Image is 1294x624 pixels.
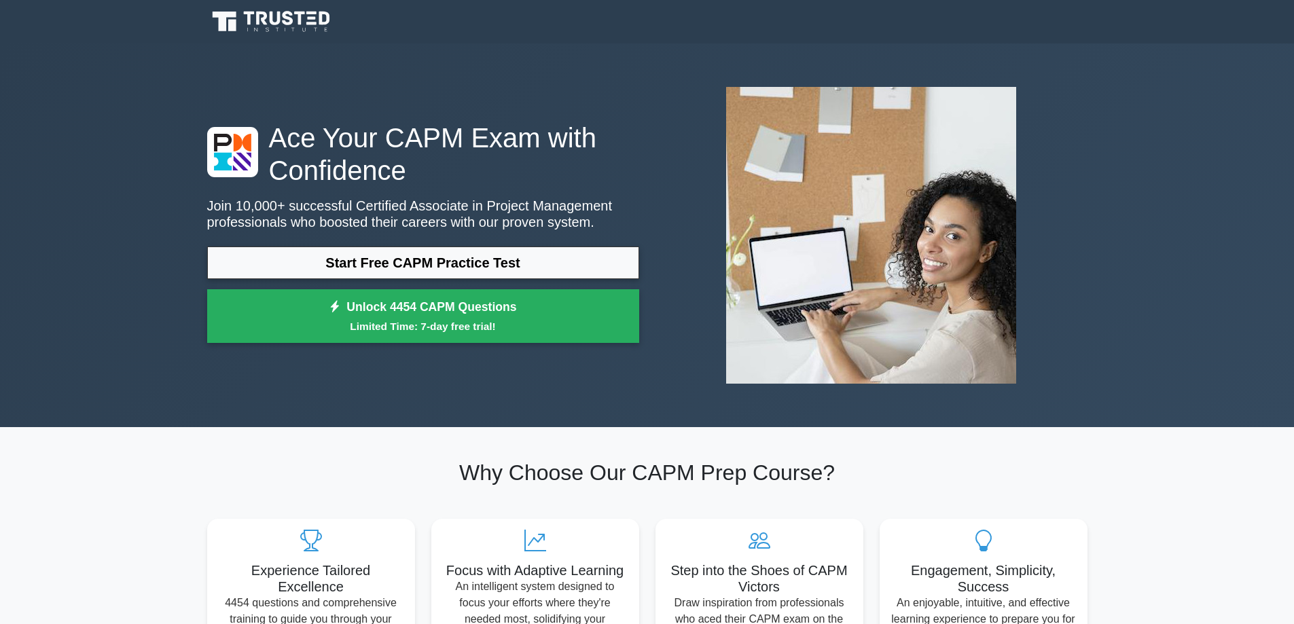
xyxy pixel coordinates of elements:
[207,122,639,187] h1: Ace Your CAPM Exam with Confidence
[224,318,622,334] small: Limited Time: 7-day free trial!
[442,562,628,579] h5: Focus with Adaptive Learning
[207,460,1088,485] h2: Why Choose Our CAPM Prep Course?
[207,246,639,279] a: Start Free CAPM Practice Test
[207,198,639,230] p: Join 10,000+ successful Certified Associate in Project Management professionals who boosted their...
[891,562,1077,595] h5: Engagement, Simplicity, Success
[218,562,404,595] h5: Experience Tailored Excellence
[666,562,852,595] h5: Step into the Shoes of CAPM Victors
[207,289,639,344] a: Unlock 4454 CAPM QuestionsLimited Time: 7-day free trial!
